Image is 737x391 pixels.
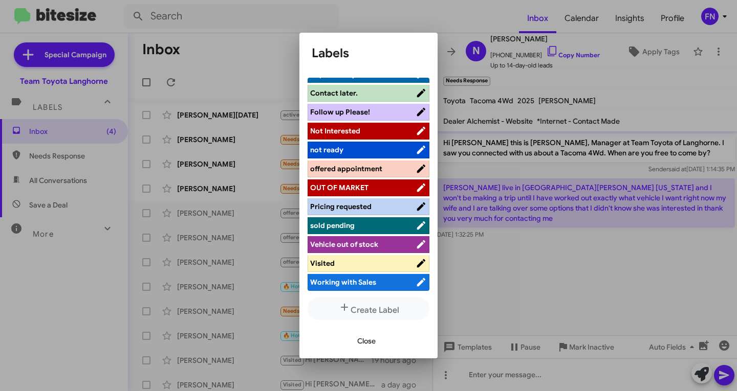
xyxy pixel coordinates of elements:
h1: Labels [312,45,425,61]
span: sold pending [310,221,355,230]
span: Follow up Please! [310,107,370,117]
span: OUT OF MARKET [310,183,368,192]
span: Not Interested [310,126,360,135]
span: Buyback: objection [310,70,377,79]
span: Vehicle out of stock [310,240,378,249]
button: Create Label [308,297,429,320]
span: offered appointment [310,164,382,173]
span: Contact later. [310,88,358,98]
span: Visited [310,259,335,268]
button: Close [349,332,384,350]
span: Pricing requested [310,202,372,211]
span: not ready [310,145,343,154]
span: Close [357,332,376,350]
span: Working with Sales [310,278,376,287]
